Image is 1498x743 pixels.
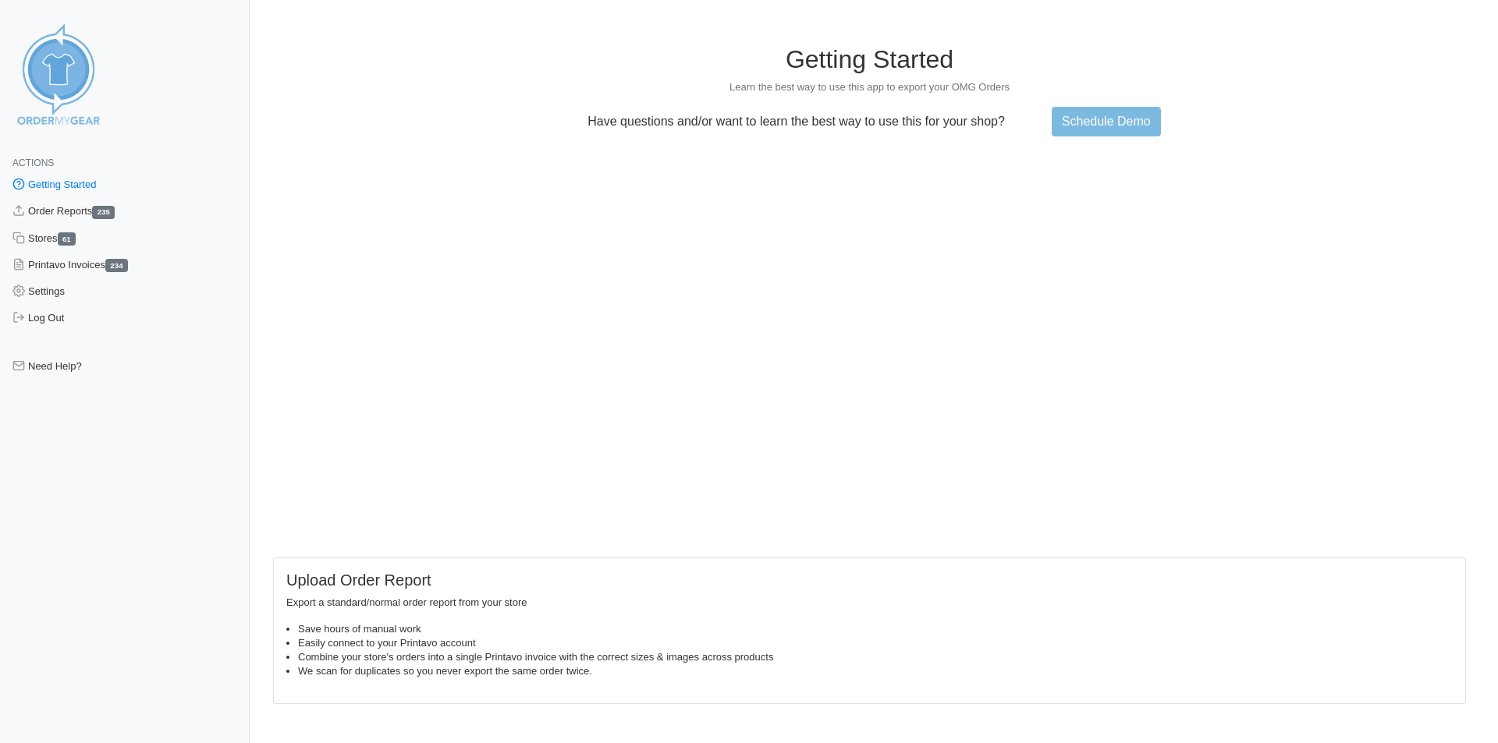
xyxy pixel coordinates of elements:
[298,664,1453,678] li: We scan for duplicates so you never export the same order twice.
[273,44,1466,74] h1: Getting Started
[286,596,1453,610] p: Export a standard/normal order report from your store
[298,622,1453,636] li: Save hours of manual work
[286,571,1453,589] h5: Upload Order Report
[58,232,76,246] span: 61
[578,115,1014,129] p: Have questions and/or want to learn the best way to use this for your shop?
[1052,107,1161,136] a: Schedule Demo
[298,650,1453,664] li: Combine your store's orders into a single Printavo invoice with the correct sizes & images across...
[105,259,128,272] span: 234
[273,80,1466,94] p: Learn the best way to use this app to export your OMG Orders
[92,206,115,219] span: 235
[298,636,1453,650] li: Easily connect to your Printavo account
[12,157,54,168] span: Actions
